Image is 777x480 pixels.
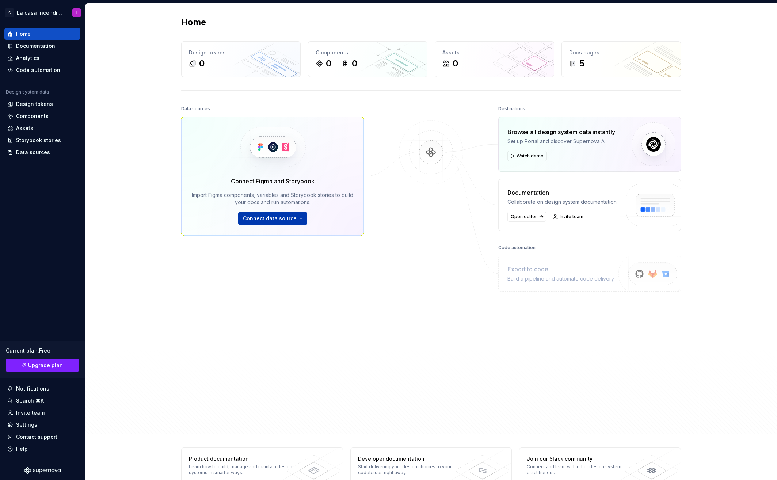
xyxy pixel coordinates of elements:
a: Data sources [4,146,80,158]
div: Documentation [16,42,55,50]
div: Connect Figma and Storybook [231,177,315,186]
div: Invite team [16,409,45,416]
a: Settings [4,419,80,431]
div: Design tokens [16,100,53,108]
span: Invite team [560,214,583,220]
div: 5 [579,58,584,69]
div: 0 [352,58,357,69]
div: Storybook stories [16,137,61,144]
a: Documentation [4,40,80,52]
span: Watch demo [517,153,544,159]
div: Developer documentation [358,455,464,462]
div: Connect and learn with other design system practitioners. [527,464,633,476]
div: Build a pipeline and automate code delivery. [507,275,615,282]
button: CLa casa incendiadaI [1,5,83,20]
a: Assets0 [435,41,554,77]
div: Notifications [16,385,49,392]
div: La casa incendiada [17,9,64,16]
button: Watch demo [507,151,547,161]
button: Search ⌘K [4,395,80,407]
span: Open editor [511,214,537,220]
div: Components [316,49,420,56]
div: Search ⌘K [16,397,44,404]
svg: Supernova Logo [24,467,61,474]
a: Invite team [4,407,80,419]
div: Home [16,30,31,38]
div: Data sources [16,149,50,156]
div: Design system data [6,89,49,95]
div: I [76,10,77,16]
button: Notifications [4,383,80,395]
div: 0 [199,58,205,69]
div: Collaborate on design system documentation. [507,198,618,206]
div: Import Figma components, variables and Storybook stories to build your docs and run automations. [192,191,353,206]
a: Components [4,110,80,122]
div: Settings [16,421,37,428]
div: Set up Portal and discover Supernova AI. [507,138,615,145]
div: Start delivering your design choices to your codebases right away. [358,464,464,476]
div: Learn how to build, manage and maintain design systems in smarter ways. [189,464,295,476]
span: Connect data source [243,215,297,222]
div: Current plan : Free [6,347,79,354]
div: Destinations [498,104,525,114]
div: 0 [453,58,458,69]
div: Join our Slack community [527,455,633,462]
a: Analytics [4,52,80,64]
div: Help [16,445,28,453]
div: Assets [16,125,33,132]
a: Design tokens [4,98,80,110]
h2: Home [181,16,206,28]
a: Code automation [4,64,80,76]
div: Data sources [181,104,210,114]
div: Code automation [498,243,536,253]
a: Assets [4,122,80,134]
button: Contact support [4,431,80,443]
span: Upgrade plan [28,362,63,369]
div: Design tokens [189,49,293,56]
a: Components00 [308,41,427,77]
div: Assets [442,49,546,56]
div: Analytics [16,54,39,62]
div: Documentation [507,188,618,197]
div: 0 [326,58,331,69]
a: Design tokens0 [181,41,301,77]
div: Browse all design system data instantly [507,127,615,136]
a: Invite team [551,212,587,222]
div: Export to code [507,265,615,274]
div: Contact support [16,433,57,441]
div: Code automation [16,66,60,74]
button: Connect data source [238,212,307,225]
button: Help [4,443,80,455]
a: Storybook stories [4,134,80,146]
div: Product documentation [189,455,295,462]
a: Open editor [507,212,546,222]
a: Docs pages5 [561,41,681,77]
div: Docs pages [569,49,673,56]
a: Home [4,28,80,40]
div: C [5,8,14,17]
a: Upgrade plan [6,359,79,372]
div: Components [16,113,49,120]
